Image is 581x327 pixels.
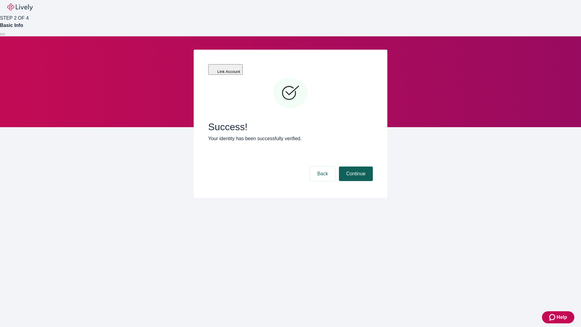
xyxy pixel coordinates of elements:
button: Continue [339,167,373,181]
button: Link Account [208,64,243,75]
button: Zendesk support iconHelp [542,311,574,323]
svg: Checkmark icon [272,75,309,111]
span: Help [556,314,567,321]
button: Back [310,167,335,181]
span: Success! [208,121,373,133]
img: Lively [7,4,33,11]
p: Your identity has been successfully verified. [208,135,373,142]
svg: Zendesk support icon [549,314,556,321]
